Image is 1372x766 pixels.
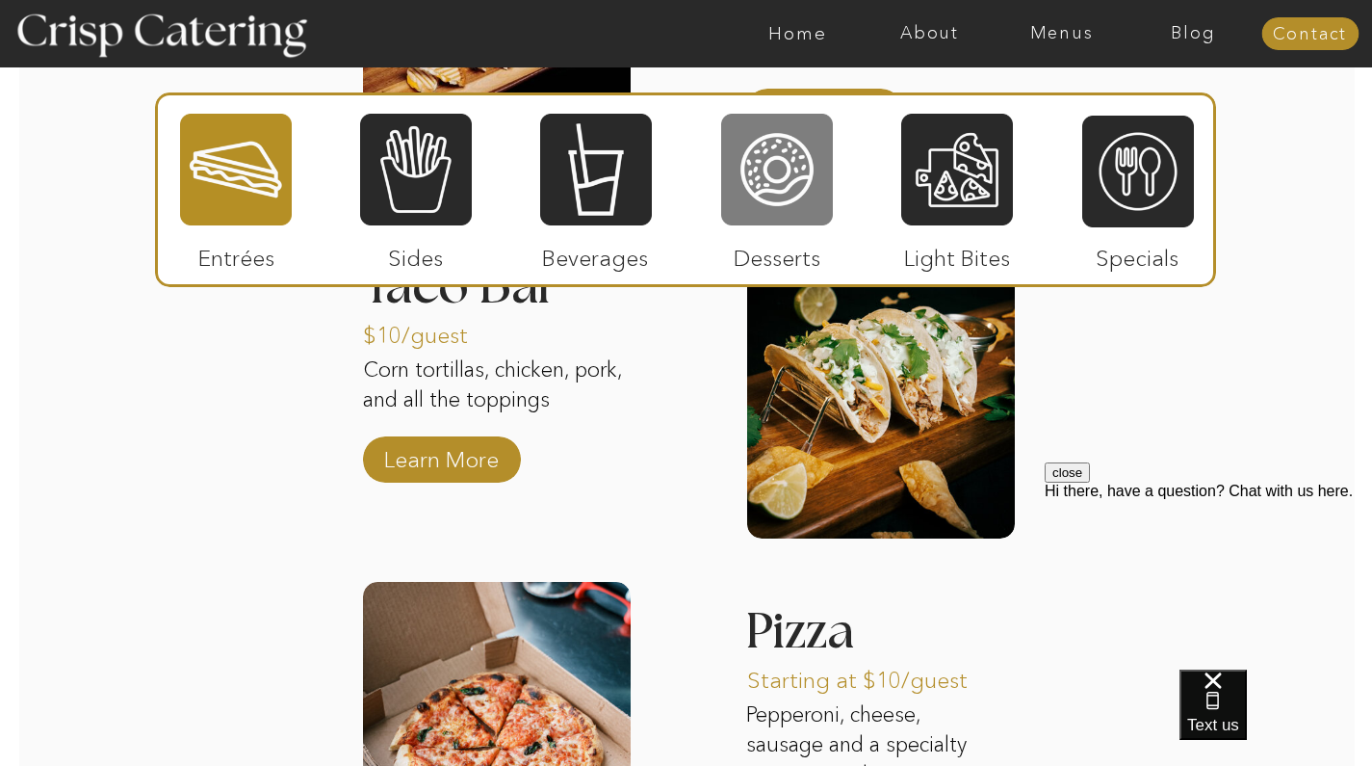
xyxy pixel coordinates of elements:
p: $10/guest [363,303,491,358]
a: Blog [1127,24,1259,43]
p: Corn tortillas, chicken, pork, and all the toppings [363,356,631,448]
a: About [864,24,996,43]
a: Learn More [760,79,888,135]
iframe: podium webchat widget bubble [1179,670,1372,766]
p: Starting at $10/guest [747,647,1002,703]
a: Home [732,24,864,43]
a: Contact [1261,25,1359,44]
p: Entrées [172,225,300,281]
iframe: podium webchat widget prompt [1045,462,1372,694]
p: Specials [1074,225,1202,281]
p: Desserts [713,225,841,281]
a: Learn More [377,427,505,483]
a: Menus [996,24,1127,43]
p: Light Bites [893,225,1022,281]
p: Beverages [531,225,660,281]
h3: Pizza [745,607,945,663]
p: Sides [351,225,479,281]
